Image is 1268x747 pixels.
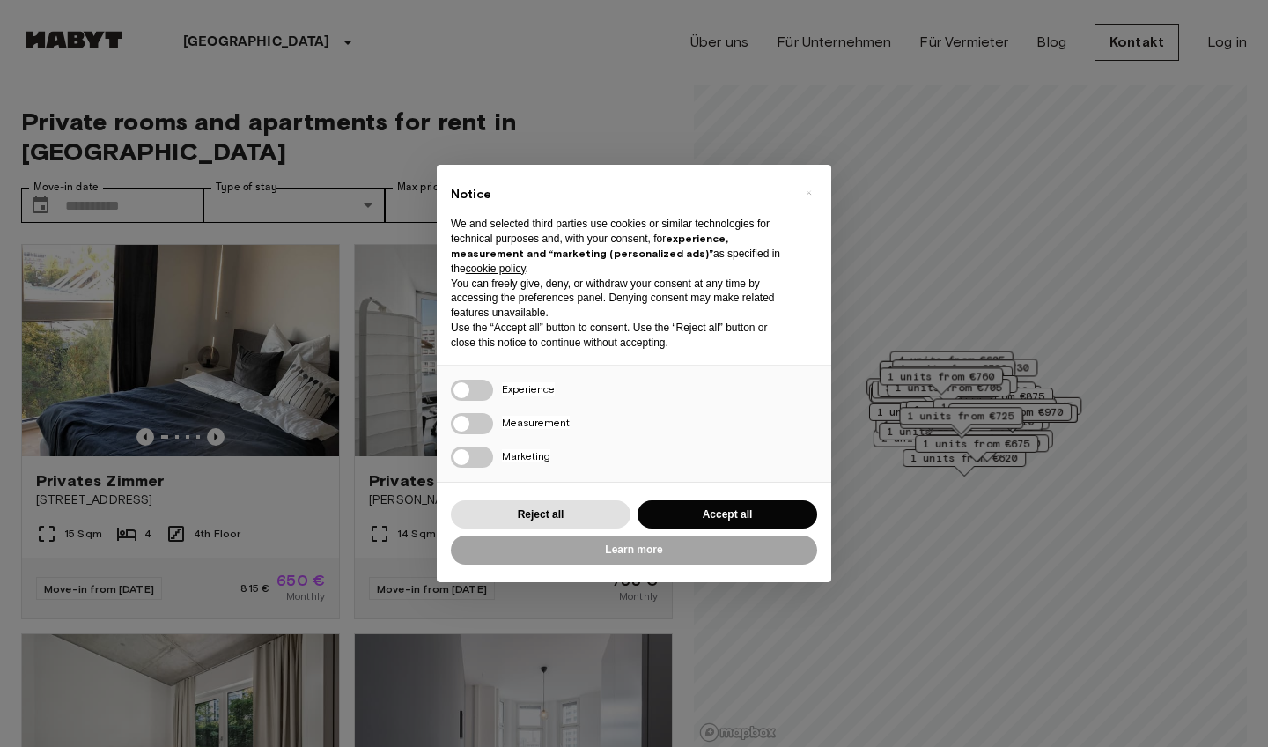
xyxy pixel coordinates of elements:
button: Learn more [451,536,817,565]
span: Measurement [502,416,570,429]
button: Close this notice [794,179,822,207]
a: cookie policy [466,263,526,275]
h2: Notice [451,186,789,203]
p: We and selected third parties use cookies or similar technologies for technical purposes and, wit... [451,217,789,276]
p: You can freely give, deny, or withdraw your consent at any time by accessing the preferences pane... [451,277,789,321]
button: Reject all [451,500,630,529]
strong: experience, measurement and “marketing (personalized ads)” [451,232,728,260]
button: Accept all [638,500,817,529]
span: Marketing [502,449,550,462]
span: Experience [502,382,555,396]
span: × [806,182,812,203]
p: Use the “Accept all” button to consent. Use the “Reject all” button or close this notice to conti... [451,321,789,351]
